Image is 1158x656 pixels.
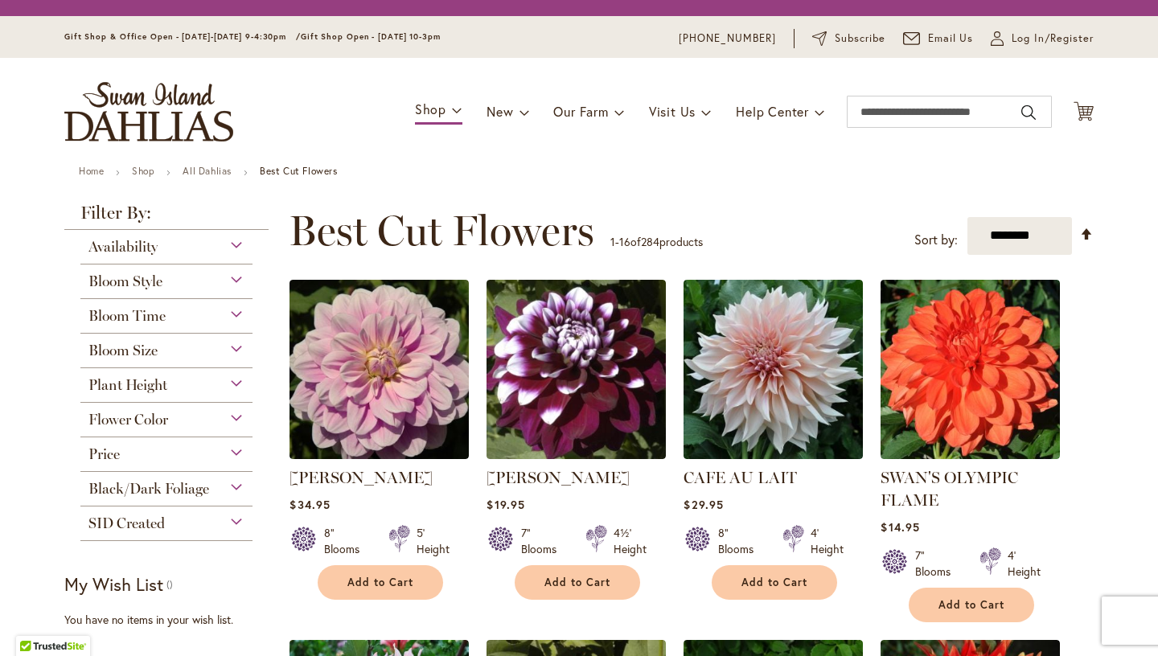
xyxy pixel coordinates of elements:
button: Add to Cart [515,565,640,600]
img: Randi Dawn [289,280,469,459]
span: Gift Shop & Office Open - [DATE]-[DATE] 9-4:30pm / [64,31,301,42]
span: Log In/Register [1012,31,1094,47]
span: $14.95 [881,519,919,535]
strong: Filter By: [64,204,269,230]
a: [PERSON_NAME] [289,468,433,487]
a: CAFE AU LAIT [684,468,797,487]
span: SID Created [88,515,165,532]
button: Add to Cart [318,565,443,600]
span: Our Farm [553,103,608,120]
img: Café Au Lait [684,280,863,459]
div: You have no items in your wish list. [64,612,279,628]
div: 5' Height [417,525,450,557]
strong: My Wish List [64,572,163,596]
a: Shop [132,165,154,177]
a: Home [79,165,104,177]
div: 8" Blooms [324,525,369,557]
a: SWAN'S OLYMPIC FLAME [881,468,1018,510]
span: Black/Dark Foliage [88,480,209,498]
span: Bloom Style [88,273,162,290]
span: $19.95 [487,497,524,512]
a: Log In/Register [991,31,1094,47]
span: Subscribe [835,31,885,47]
p: - of products [610,229,703,255]
button: Add to Cart [712,565,837,600]
span: Best Cut Flowers [289,207,594,255]
button: Search [1021,100,1036,125]
img: Ryan C [487,280,666,459]
div: 7" Blooms [521,525,566,557]
span: Email Us [928,31,974,47]
span: Help Center [736,103,809,120]
a: [PERSON_NAME] [487,468,630,487]
img: Swan's Olympic Flame [881,280,1060,459]
span: Add to Cart [347,576,413,589]
span: Visit Us [649,103,696,120]
span: Flower Color [88,411,168,428]
span: Add to Cart [938,598,1004,612]
iframe: Launch Accessibility Center [12,599,57,644]
div: 4' Height [811,525,844,557]
span: Price [88,445,120,463]
span: New [487,103,513,120]
a: All Dahlias [183,165,232,177]
span: Availability [88,238,158,256]
label: Sort by: [914,225,958,255]
div: 7" Blooms [915,547,960,580]
a: Subscribe [812,31,885,47]
span: Plant Height [88,376,167,394]
span: Bloom Time [88,307,166,325]
a: [PHONE_NUMBER] [679,31,776,47]
span: $29.95 [684,497,723,512]
div: 8" Blooms [718,525,763,557]
span: 284 [641,234,659,249]
span: Add to Cart [544,576,610,589]
button: Add to Cart [909,588,1034,622]
a: Randi Dawn [289,447,469,462]
span: Gift Shop Open - [DATE] 10-3pm [301,31,441,42]
a: store logo [64,82,233,141]
a: Swan's Olympic Flame [881,447,1060,462]
span: Shop [415,100,446,117]
a: Café Au Lait [684,447,863,462]
span: 16 [619,234,630,249]
span: 1 [610,234,615,249]
div: 4½' Height [614,525,647,557]
span: Add to Cart [741,576,807,589]
a: Email Us [903,31,974,47]
span: Bloom Size [88,342,158,359]
strong: Best Cut Flowers [260,165,338,177]
span: $34.95 [289,497,330,512]
a: Ryan C [487,447,666,462]
div: 4' Height [1008,547,1041,580]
